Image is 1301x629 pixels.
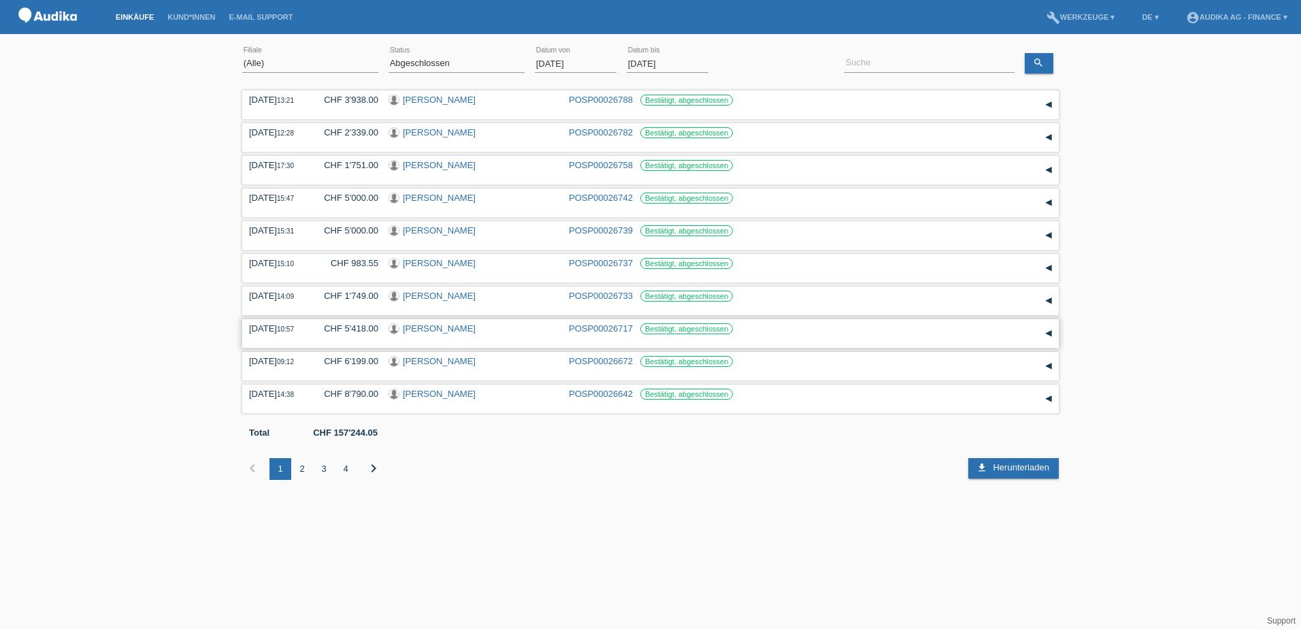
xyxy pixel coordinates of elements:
div: 3 [313,458,335,480]
a: account_circleAudika AG - Finance ▾ [1179,13,1294,21]
a: search [1025,53,1053,74]
div: CHF 2'339.00 [314,127,378,138]
div: auf-/zuklappen [1038,95,1059,115]
span: 15:47 [277,195,294,202]
a: POSP00026758 [569,160,633,170]
div: auf-/zuklappen [1038,127,1059,148]
div: auf-/zuklappen [1038,291,1059,311]
span: 12:28 [277,129,294,137]
span: 10:57 [277,325,294,333]
a: [PERSON_NAME] [403,389,476,399]
i: search [1033,57,1044,68]
div: CHF 1'751.00 [314,160,378,170]
a: [PERSON_NAME] [403,291,476,301]
a: POSP00026642 [569,389,633,399]
a: Support [1267,616,1296,626]
i: download [976,462,987,473]
div: [DATE] [249,323,303,334]
a: POSP00026739 [569,225,633,236]
a: [PERSON_NAME] [403,225,476,236]
div: 1 [269,458,291,480]
a: [PERSON_NAME] [403,193,476,203]
a: [PERSON_NAME] [403,160,476,170]
span: 09:12 [277,358,294,366]
a: [PERSON_NAME] [403,356,476,366]
i: chevron_left [244,460,261,477]
label: Bestätigt, abgeschlossen [640,291,733,302]
a: [PERSON_NAME] [403,258,476,268]
div: [DATE] [249,356,303,366]
div: auf-/zuklappen [1038,258,1059,278]
i: account_circle [1186,11,1200,25]
label: Bestätigt, abgeschlossen [640,95,733,106]
div: [DATE] [249,291,303,301]
span: 14:09 [277,293,294,300]
b: Total [249,428,269,438]
a: [PERSON_NAME] [403,95,476,105]
label: Bestätigt, abgeschlossen [640,193,733,204]
label: Bestätigt, abgeschlossen [640,160,733,171]
div: auf-/zuklappen [1038,193,1059,213]
label: Bestätigt, abgeschlossen [640,356,733,367]
span: 15:31 [277,227,294,235]
i: chevron_right [365,460,382,477]
a: POSP00026788 [569,95,633,105]
div: CHF 6'199.00 [314,356,378,366]
span: Herunterladen [993,462,1049,472]
a: buildWerkzeuge ▾ [1040,13,1122,21]
a: POS — MF Group [14,27,82,37]
div: [DATE] [249,258,303,268]
i: build [1047,11,1060,25]
div: auf-/zuklappen [1038,160,1059,180]
a: E-Mail Support [223,13,300,21]
span: 17:30 [277,162,294,170]
div: [DATE] [249,225,303,236]
a: POSP00026733 [569,291,633,301]
label: Bestätigt, abgeschlossen [640,323,733,334]
div: CHF 5'000.00 [314,225,378,236]
div: [DATE] [249,193,303,203]
a: POSP00026742 [569,193,633,203]
div: [DATE] [249,127,303,138]
div: [DATE] [249,95,303,105]
div: 4 [335,458,357,480]
a: POSP00026717 [569,323,633,334]
a: Kund*innen [161,13,222,21]
div: CHF 1'749.00 [314,291,378,301]
div: auf-/zuklappen [1038,225,1059,246]
div: CHF 8'790.00 [314,389,378,399]
a: [PERSON_NAME] [403,323,476,334]
div: 2 [291,458,313,480]
a: download Herunterladen [968,458,1059,479]
a: POSP00026782 [569,127,633,138]
a: POSP00026737 [569,258,633,268]
label: Bestätigt, abgeschlossen [640,258,733,269]
label: Bestätigt, abgeschlossen [640,389,733,400]
div: [DATE] [249,160,303,170]
div: auf-/zuklappen [1038,356,1059,376]
div: auf-/zuklappen [1038,389,1059,409]
a: [PERSON_NAME] [403,127,476,138]
a: Einkäufe [109,13,161,21]
span: 15:10 [277,260,294,268]
div: CHF 3'938.00 [314,95,378,105]
div: auf-/zuklappen [1038,323,1059,344]
div: [DATE] [249,389,303,399]
span: 13:21 [277,97,294,104]
div: CHF 983.55 [314,258,378,268]
b: CHF 157'244.05 [313,428,378,438]
a: DE ▾ [1135,13,1165,21]
div: CHF 5'418.00 [314,323,378,334]
span: 14:38 [277,391,294,398]
a: POSP00026672 [569,356,633,366]
div: CHF 5'000.00 [314,193,378,203]
label: Bestätigt, abgeschlossen [640,225,733,236]
label: Bestätigt, abgeschlossen [640,127,733,138]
